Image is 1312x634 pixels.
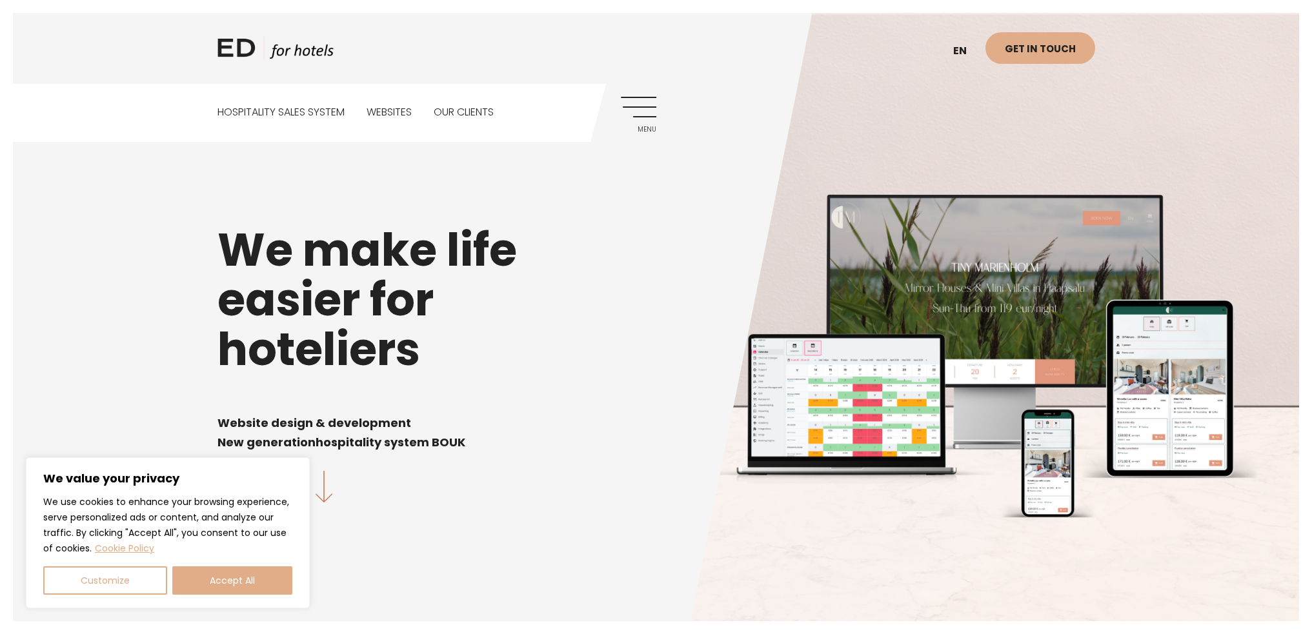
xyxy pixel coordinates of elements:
span: hospitality system BOUK [316,434,465,450]
a: Hospitality sales system [217,84,345,141]
a: ED HOTELS [217,35,334,68]
a: Websites [367,84,412,141]
a: Our clients [434,84,494,141]
span: Website design & development New generation [217,415,411,450]
p: We value your privacy [43,471,292,486]
a: Cookie Policy [94,541,155,555]
a: Get in touch [985,32,1095,64]
a: Menu [621,97,656,132]
h1: We make life easier for hoteliers [217,225,1095,374]
p: We use cookies to enhance your browsing experience, serve personalized ads or content, and analyz... [43,494,292,556]
button: Accept All [172,566,292,595]
div: Page 1 [217,393,1095,451]
a: en [947,35,985,67]
button: Customize [43,566,167,595]
span: Menu [621,126,656,134]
